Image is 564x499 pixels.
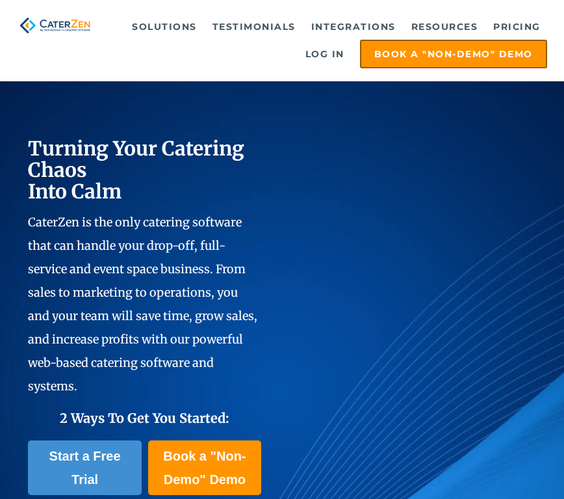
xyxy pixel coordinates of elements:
[305,14,402,40] a: Integrations
[108,14,547,68] div: Navigation Menu
[299,41,351,67] a: Log in
[60,410,229,426] span: 2 Ways To Get You Started:
[487,14,547,40] a: Pricing
[206,14,302,40] a: Testimonials
[17,14,93,37] img: caterzen
[28,136,244,204] span: Turning Your Catering Chaos Into Calm
[148,440,261,495] a: Book a "Non-Demo" Demo
[125,14,203,40] a: Solutions
[405,14,485,40] a: Resources
[28,440,141,495] a: Start a Free Trial
[28,215,257,394] span: CaterZen is the only catering software that can handle your drop-off, full-service and event spac...
[360,40,547,68] a: Book a "Non-Demo" Demo
[448,448,550,485] iframe: Help widget launcher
